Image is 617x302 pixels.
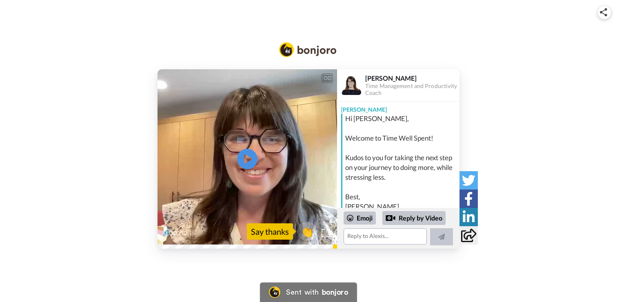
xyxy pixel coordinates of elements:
[322,74,332,82] div: CC
[382,211,446,225] div: Reply by Video
[386,213,395,223] div: Reply by Video
[337,101,459,114] div: [PERSON_NAME]
[297,222,317,240] button: 👏
[297,225,317,238] span: 👏
[365,74,459,82] div: [PERSON_NAME]
[600,8,607,16] img: ic_share.svg
[342,75,361,95] img: Profile Image
[322,229,330,237] img: Full screen
[163,228,178,238] span: 0:00
[344,212,376,225] div: Emoji
[365,83,459,97] div: Time Management and Productivity Coach
[184,228,198,238] span: 0:16
[179,228,182,238] span: /
[345,114,457,212] div: Hi [PERSON_NAME], Welcome to Time Well Spent! Kudos to you for taking the next step on your journ...
[247,223,293,240] div: Say thanks
[279,42,336,57] img: Bonjoro Logo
